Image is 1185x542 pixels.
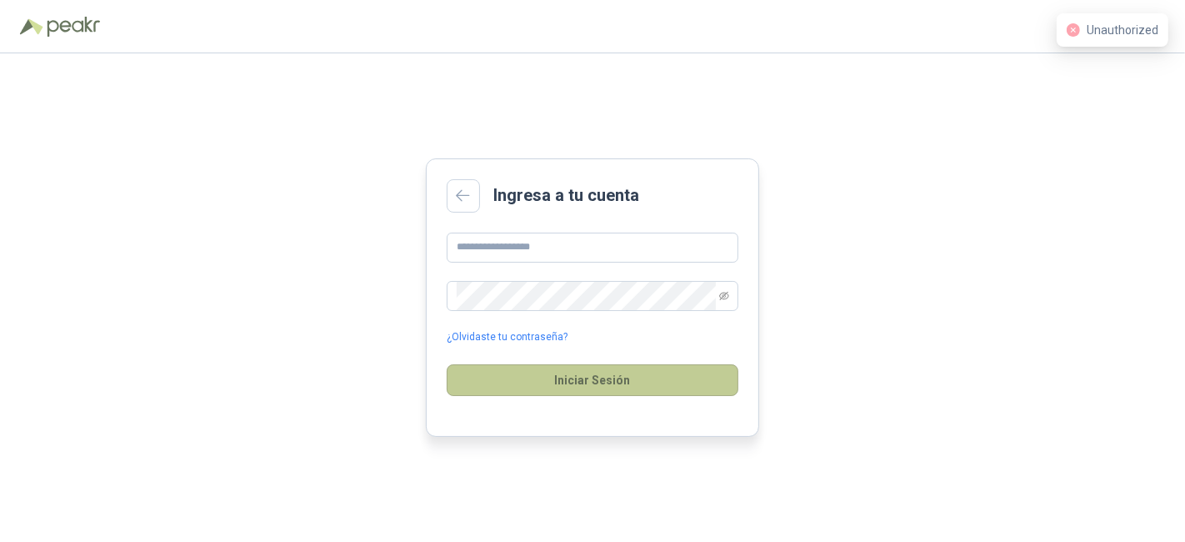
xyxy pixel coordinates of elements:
[47,17,100,37] img: Peakr
[20,18,43,35] img: Logo
[719,291,729,301] span: eye-invisible
[1087,23,1158,37] span: Unauthorized
[447,364,738,396] button: Iniciar Sesión
[447,329,567,345] a: ¿Olvidaste tu contraseña?
[1067,23,1080,37] span: close-circle
[493,183,639,208] h2: Ingresa a tu cuenta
